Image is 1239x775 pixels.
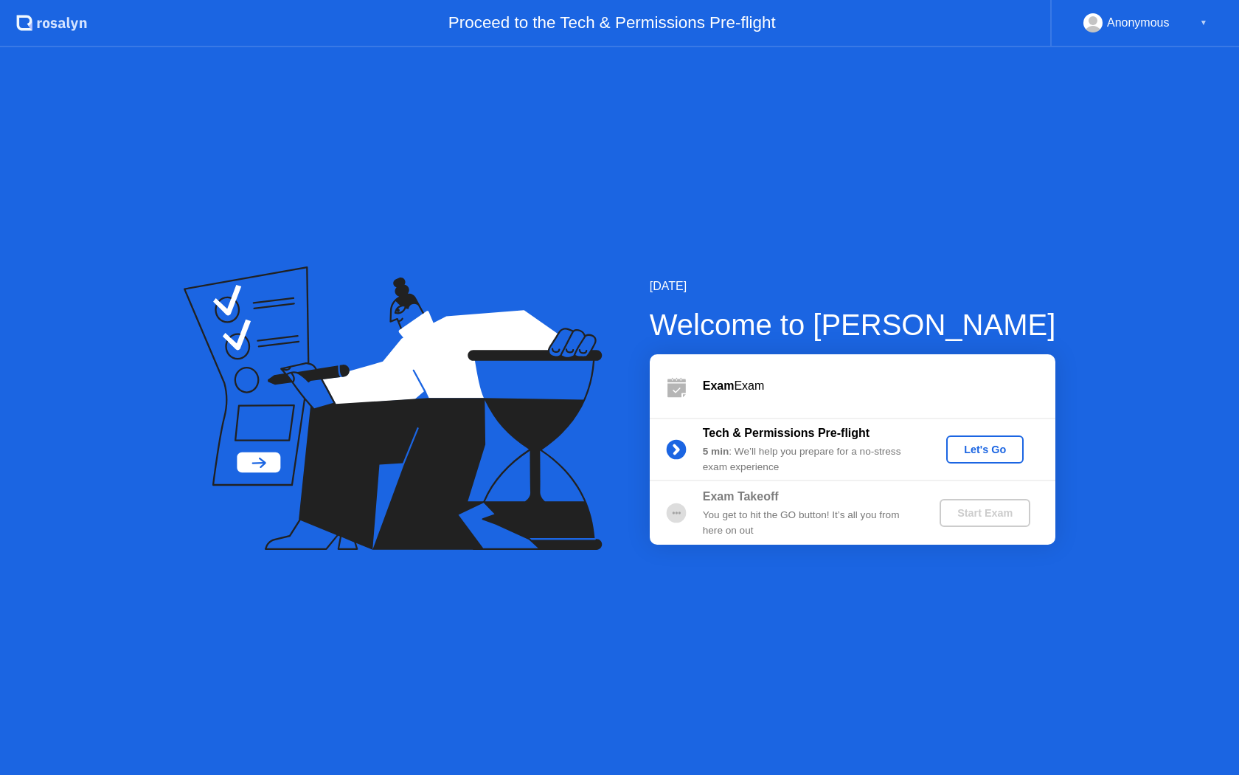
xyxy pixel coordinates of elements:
[703,427,870,439] b: Tech & Permissions Pre-flight
[945,507,1024,519] div: Start Exam
[940,499,1030,527] button: Start Exam
[703,490,779,503] b: Exam Takeoff
[703,444,915,475] div: : We’ll help you prepare for a no-stress exam experience
[650,303,1056,347] div: Welcome to [PERSON_NAME]
[1200,13,1207,32] div: ▼
[952,444,1018,455] div: Let's Go
[703,508,915,538] div: You get to hit the GO button! It’s all you from here on out
[650,278,1056,295] div: [DATE]
[703,379,735,392] b: Exam
[703,377,1055,395] div: Exam
[946,435,1024,464] button: Let's Go
[703,446,729,457] b: 5 min
[1107,13,1170,32] div: Anonymous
